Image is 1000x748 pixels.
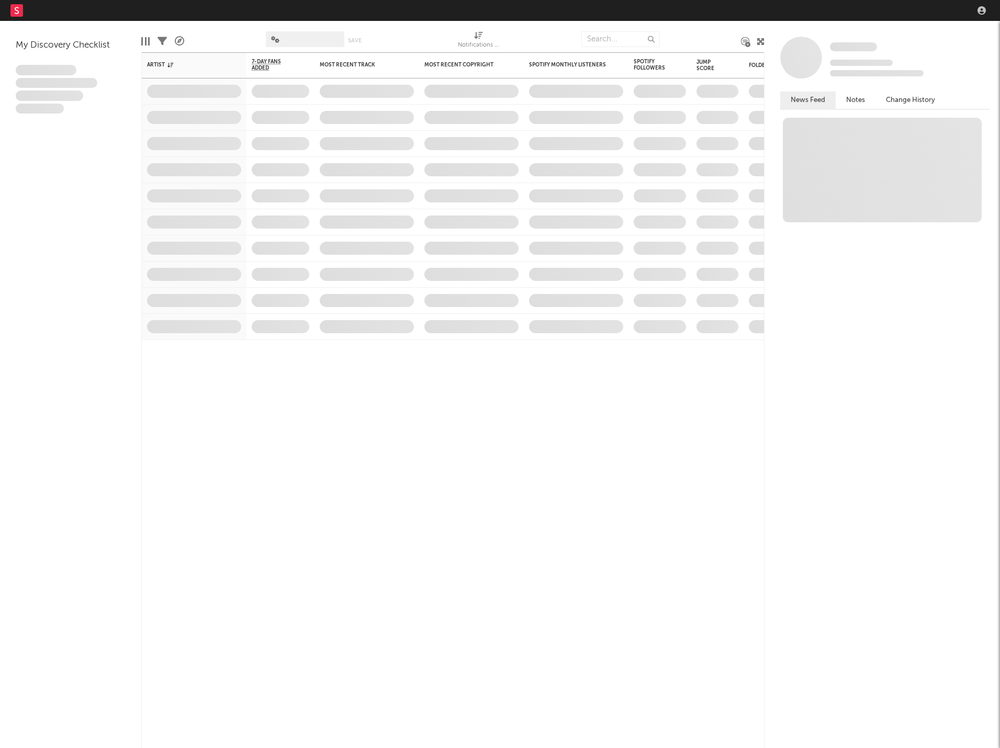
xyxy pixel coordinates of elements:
div: Spotify Monthly Listeners [529,62,608,68]
button: Notes [836,92,875,109]
div: Most Recent Copyright [424,62,503,68]
span: Some Artist [830,42,877,51]
div: Most Recent Track [320,62,398,68]
span: Lorem ipsum dolor [16,65,76,75]
div: Folders [749,62,827,69]
div: Artist [147,62,226,68]
input: Search... [581,31,660,47]
div: My Discovery Checklist [16,39,126,52]
div: Notifications (Artist) [458,26,500,56]
span: Tracking Since: [DATE] [830,60,893,66]
span: Integer aliquet in purus et [16,78,97,88]
div: A&R Pipeline [175,26,184,56]
button: Save [348,38,362,43]
div: Notifications (Artist) [458,39,500,52]
span: 0 fans last week [830,70,924,76]
button: News Feed [780,92,836,109]
button: Change History [875,92,946,109]
div: Filters [158,26,167,56]
span: Praesent ac interdum [16,90,83,101]
a: Some Artist [830,42,877,52]
div: Jump Score [696,59,723,72]
span: Aliquam viverra [16,104,64,114]
div: Spotify Followers [634,59,670,71]
div: Edit Columns [141,26,150,56]
span: 7-Day Fans Added [252,59,294,71]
